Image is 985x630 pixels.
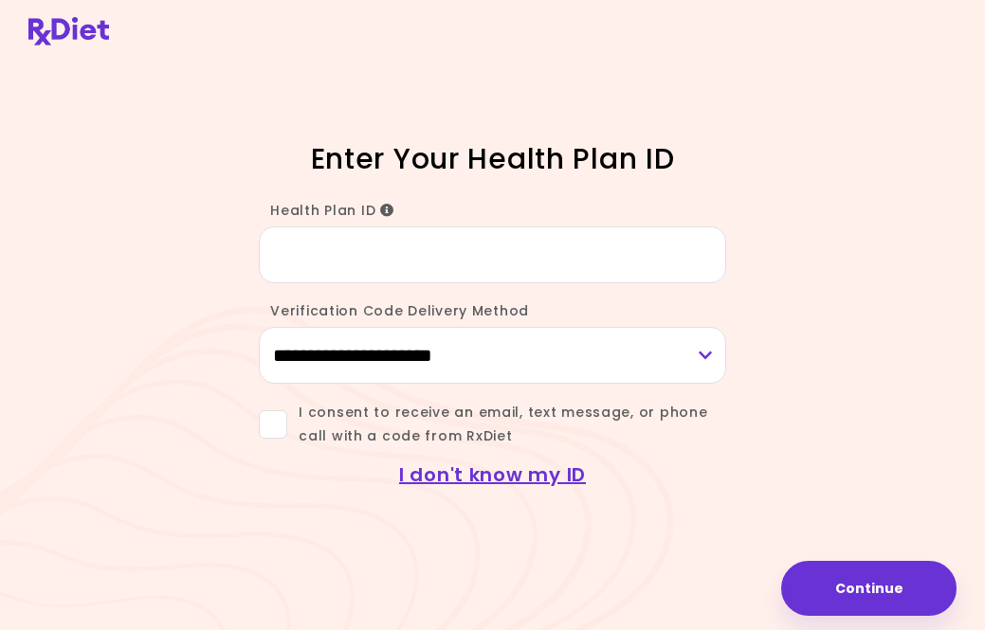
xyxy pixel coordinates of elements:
span: Health Plan ID [270,201,394,220]
span: I consent to receive an email, text message, or phone call with a code from RxDiet [287,401,726,448]
h1: Enter Your Health Plan ID [210,140,775,177]
label: Verification Code Delivery Method [259,301,529,320]
button: Continue [781,561,957,616]
img: RxDiet [28,17,109,45]
a: I don't know my ID [399,461,586,488]
i: Info [380,204,394,217]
